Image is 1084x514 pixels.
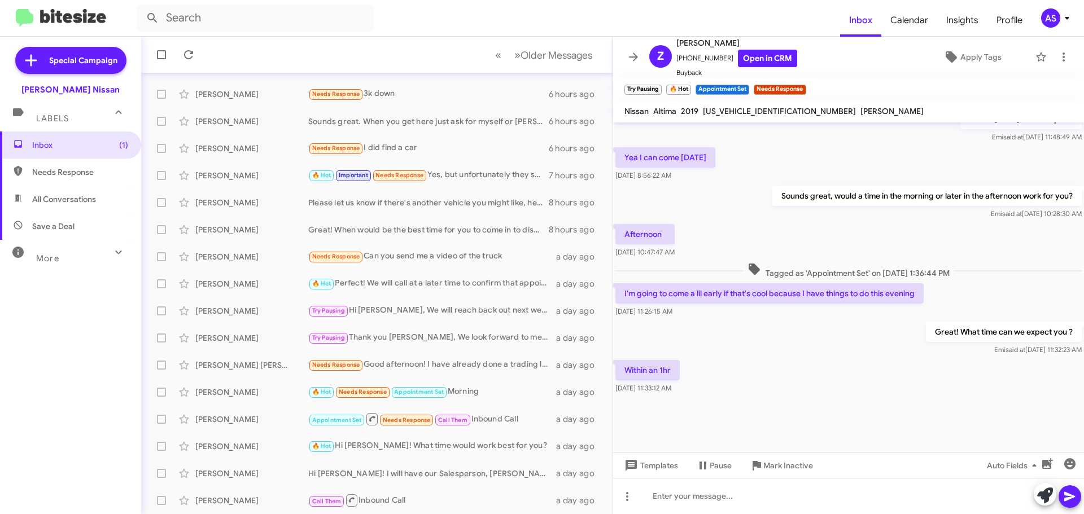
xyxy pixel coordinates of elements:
a: Profile [987,4,1031,37]
button: Auto Fields [978,455,1050,476]
span: 🔥 Hot [312,442,331,450]
div: 6 hours ago [549,143,604,154]
div: Thank you [PERSON_NAME], We look forward to meeting with you! [308,331,556,344]
span: Needs Response [312,361,360,368]
span: Emi [DATE] 11:48:49 AM [992,133,1082,141]
span: Mark Inactive [763,455,813,476]
a: Special Campaign [15,47,126,74]
div: [PERSON_NAME] [PERSON_NAME] [195,359,308,371]
span: [DATE] 11:33:12 AM [615,384,671,392]
span: Auto Fields [987,455,1041,476]
span: Templates [622,455,678,476]
span: Save a Deal [32,221,75,232]
div: [PERSON_NAME] [195,278,308,289]
div: [PERSON_NAME] [195,305,308,317]
a: Inbox [840,4,881,37]
span: Pause [710,455,732,476]
span: Emi [DATE] 10:28:30 AM [991,209,1082,218]
span: Altima [653,106,676,116]
span: Tagged as 'Appointment Set' on [DATE] 1:36:44 PM [743,262,954,279]
div: a day ago [556,332,604,344]
div: AS [1041,8,1060,28]
span: Needs Response [32,166,128,178]
p: Sounds great, would a time in the morning or later in the afternoon work for you? [772,186,1082,206]
div: [PERSON_NAME] [195,386,308,398]
span: [DATE] 10:47:47 AM [615,248,675,256]
button: Apply Tags [914,47,1030,67]
span: Emi [DATE] 11:32:23 AM [994,345,1082,354]
a: Calendar [881,4,937,37]
div: a day ago [556,359,604,371]
div: 3k down [308,87,549,100]
span: » [514,48,521,62]
button: Pause [687,455,741,476]
div: Perfect! We will call at a later time to confirm that appointment with you, Thank you [PERSON_NAME]! [308,277,556,290]
div: 6 hours ago [549,89,604,100]
span: Appointment Set [394,388,444,396]
div: a day ago [556,414,604,425]
span: Z [657,47,664,65]
div: Hi [PERSON_NAME], We will reach back out next week, and see when it's a better time for you! [308,304,556,317]
p: Great! What time can we expect you ? [926,322,1082,342]
div: a day ago [556,495,604,506]
div: [PERSON_NAME] [195,414,308,425]
span: Buyback [676,67,797,78]
span: Labels [36,113,69,124]
button: AS [1031,8,1072,28]
div: Hi [PERSON_NAME]! What time would work best for you? [308,440,556,453]
nav: Page navigation example [489,43,599,67]
div: I did find a car [308,142,549,155]
div: Hi [PERSON_NAME]! I will have our Salesperson, [PERSON_NAME], send you the breakdown shortly! [308,468,556,479]
button: Next [508,43,599,67]
div: [PERSON_NAME] [195,116,308,127]
p: Yea I can come [DATE] [615,147,715,168]
div: a day ago [556,468,604,479]
span: [PERSON_NAME] [676,36,797,50]
span: All Conversations [32,194,96,205]
span: Call Them [312,498,342,505]
small: Appointment Set [696,85,749,95]
span: Try Pausing [312,307,345,314]
p: I'm going to come a lil early if that's cool because I have things to do this evening [615,283,924,304]
div: [PERSON_NAME] [195,468,308,479]
div: Sounds great. When you get here just ask for myself or [PERSON_NAME] (New Car Sales Director) [308,116,549,127]
div: [PERSON_NAME] [195,197,308,208]
div: [PERSON_NAME] [195,224,308,235]
span: Older Messages [521,49,592,61]
div: a day ago [556,251,604,262]
a: Open in CRM [738,50,797,67]
span: 🔥 Hot [312,388,331,396]
span: « [495,48,501,62]
span: 🔥 Hot [312,172,331,179]
span: said at [1006,345,1025,354]
span: Needs Response [312,90,360,98]
div: Yes, but unfortunately they said I wouldn't qualify even if I traded in 2 vehicles. It was funny ... [308,169,549,182]
div: 8 hours ago [549,224,604,235]
div: [PERSON_NAME] [195,143,308,154]
a: Insights [937,4,987,37]
span: [US_VEHICLE_IDENTIFICATION_NUMBER] [703,106,856,116]
div: [PERSON_NAME] [195,495,308,506]
span: Needs Response [339,388,387,396]
span: Needs Response [312,253,360,260]
span: Inbox [32,139,128,151]
small: Needs Response [754,85,806,95]
span: Important [339,172,368,179]
span: Needs Response [383,416,431,424]
div: Inbound Call [308,493,556,507]
div: Great! When would be the best time for you to come in to discuss your vehicle? Let me know! [308,224,549,235]
span: (1) [119,139,128,151]
small: Try Pausing [624,85,662,95]
div: a day ago [556,441,604,452]
span: Needs Response [375,172,423,179]
div: Can you send me a video of the truck [308,250,556,263]
span: 2019 [681,106,698,116]
input: Search [137,5,374,32]
span: 🔥 Hot [312,280,331,287]
div: 8 hours ago [549,197,604,208]
span: [PERSON_NAME] [860,106,924,116]
div: [PERSON_NAME] [195,332,308,344]
div: [PERSON_NAME] [195,441,308,452]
